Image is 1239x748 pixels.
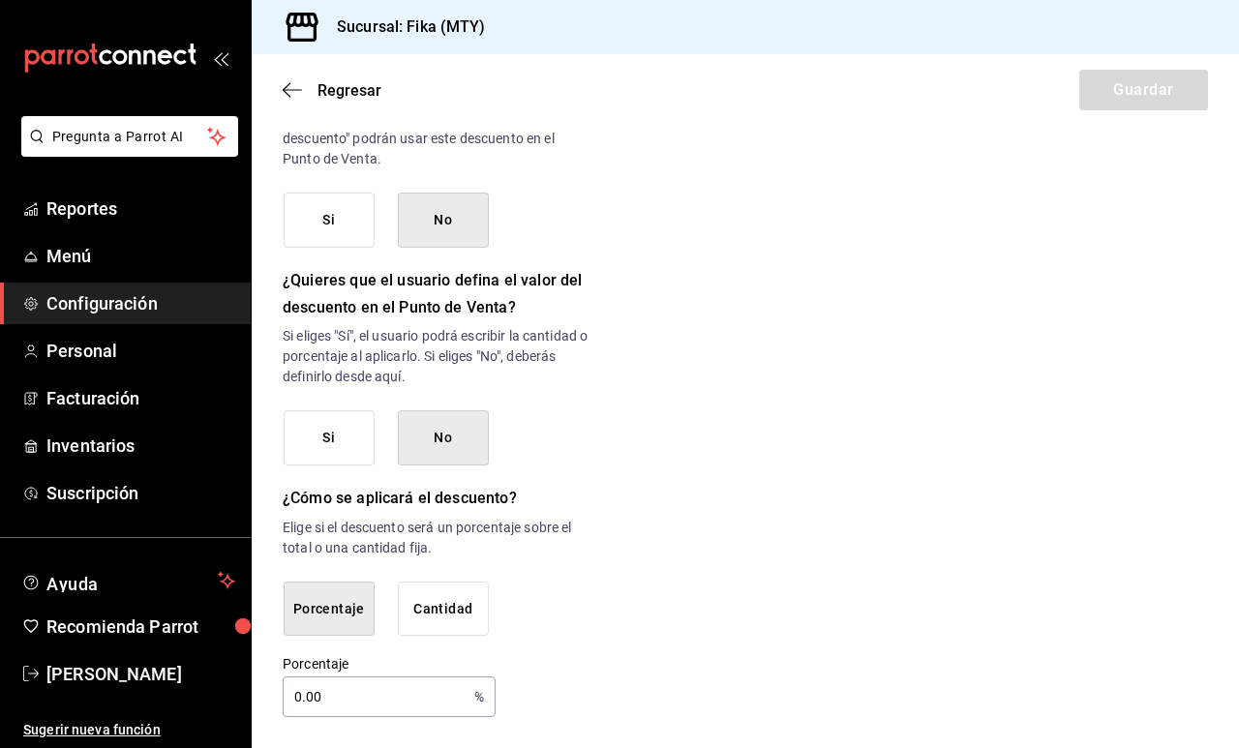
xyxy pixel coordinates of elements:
span: Ayuda [46,569,210,592]
span: Reportes [46,195,235,222]
p: Solo los usuarios con el permiso de "Aplicar descuento" podrán usar este descuento en el Punto de... [283,108,591,169]
button: Regresar [283,81,381,100]
a: Pregunta a Parrot AI [14,140,238,161]
p: Elige si el descuento será un porcentaje sobre el total o una cantidad fija. [283,518,591,558]
span: Menú [46,243,235,269]
span: Pregunta a Parrot AI [52,127,208,147]
button: Cantidad [398,582,489,637]
button: No [398,410,489,465]
h3: Sucursal: Fika (MTY) [321,15,486,39]
h6: ¿Cómo se aplicará el descuento? [283,485,591,512]
span: Regresar [317,81,381,100]
button: No [398,193,489,248]
label: Porcentaje [283,657,496,671]
p: Si eliges "Sí", el usuario podrá escribir la cantidad o porcentaje al aplicarlo. Si eliges "No", ... [283,326,591,387]
button: Pregunta a Parrot AI [21,116,238,157]
button: Porcentaje [284,582,375,637]
span: Suscripción [46,480,235,506]
span: Inventarios [46,433,235,459]
p: % [474,687,484,707]
span: Personal [46,338,235,364]
span: Configuración [46,290,235,316]
button: Si [284,193,375,248]
h6: ¿Quieres que el usuario defina el valor del descuento en el Punto de Venta? [283,267,591,321]
span: [PERSON_NAME] [46,661,235,687]
span: Sugerir nueva función [23,720,235,740]
button: Si [284,410,375,465]
span: Recomienda Parrot [46,613,235,640]
button: open_drawer_menu [213,50,228,66]
span: Facturación [46,385,235,411]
